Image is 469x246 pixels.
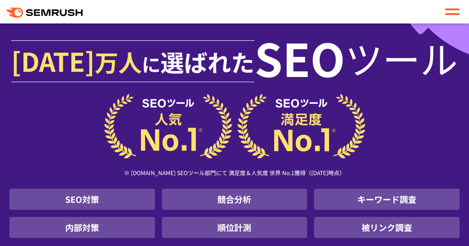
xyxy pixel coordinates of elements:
[254,39,345,77] span: SEO
[345,39,458,77] span: ツール
[142,50,161,77] span: に
[95,45,142,78] span: 万人
[9,189,155,210] li: SEO対策
[9,159,460,189] div: ※ [DOMAIN_NAME] SEOツール部門にて 満足度＆人気度 世界 No.1獲得（[DATE]時点）
[314,189,460,210] li: キーワード調査
[314,217,460,238] li: 被リンク調査
[11,42,95,79] span: [DATE]
[162,189,308,210] li: 競合分析
[9,217,155,238] li: 内部対策
[162,217,308,238] li: 順位計測
[161,45,254,78] span: 選ばれた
